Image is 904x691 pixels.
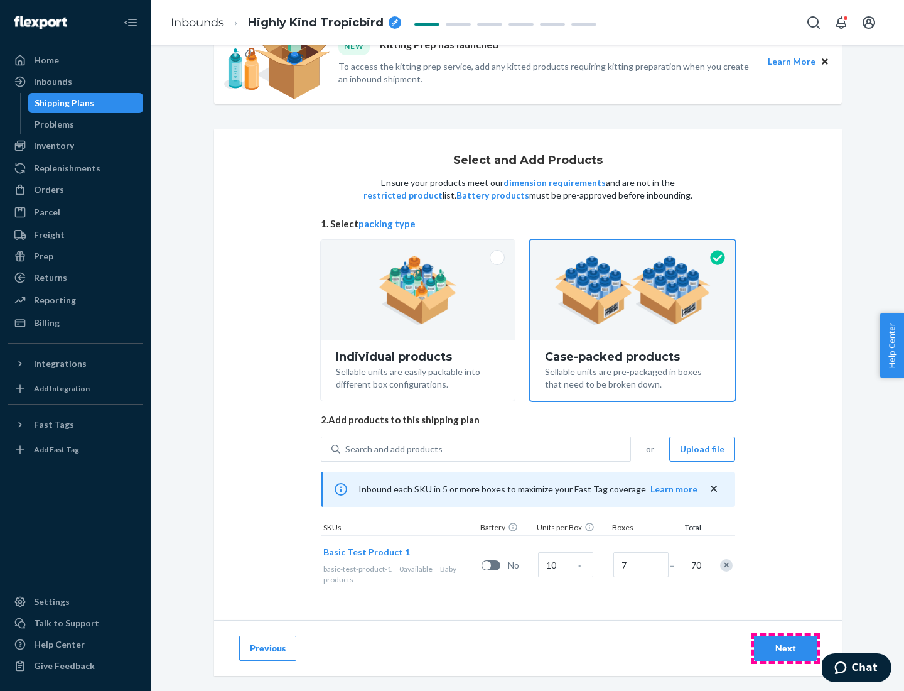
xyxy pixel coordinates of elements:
span: No [508,559,533,572]
div: SKUs [321,522,478,535]
iframe: Opens a widget where you can chat to one of our agents [822,653,891,685]
button: Open account menu [856,10,881,35]
div: Sellable units are pre-packaged in boxes that need to be broken down. [545,363,720,391]
button: Next [754,636,817,661]
button: Learn more [650,483,697,496]
div: Integrations [34,357,87,370]
input: Case Quantity [538,552,593,577]
button: close [708,482,720,496]
div: Parcel [34,206,60,219]
a: Add Integration [8,379,143,399]
button: Integrations [8,354,143,374]
a: Reporting [8,290,143,310]
a: Add Fast Tag [8,440,143,460]
div: NEW [338,38,370,55]
div: Prep [34,250,53,263]
div: Fast Tags [34,418,74,431]
span: or [646,443,654,455]
div: Inbound each SKU in 5 or more boxes to maximize your Fast Tag coverage [321,472,735,507]
button: Talk to Support [8,613,143,633]
div: Problems [35,118,74,131]
div: Next [765,642,806,655]
a: Orders [8,180,143,200]
div: Inventory [34,139,74,152]
a: Inventory [8,136,143,156]
div: Replenishments [34,162,100,175]
span: 1. Select [321,217,735,231]
div: Case-packed products [545,351,720,363]
div: Units per Box [534,522,610,535]
a: Billing [8,313,143,333]
a: Shipping Plans [28,93,144,113]
button: Battery products [456,189,529,202]
div: Sellable units are easily packable into different box configurations. [336,363,500,391]
button: Help Center [880,313,904,378]
div: Remove Item [720,559,733,572]
a: Replenishments [8,158,143,178]
p: Kitting Prep has launched [380,38,498,55]
a: Returns [8,268,143,288]
div: Settings [34,596,70,608]
div: Give Feedback [34,660,95,672]
div: Baby products [323,563,476,585]
div: Orders [34,183,64,196]
a: Freight [8,225,143,245]
button: Close [818,55,832,68]
a: Inbounds [8,72,143,92]
span: basic-test-product-1 [323,564,392,574]
img: Flexport logo [14,16,67,29]
button: Fast Tags [8,415,143,435]
img: case-pack.59cecea509d18c883b923b81aeac6d0b.png [554,256,711,325]
span: 2. Add products to this shipping plan [321,413,735,427]
a: Inbounds [171,16,224,30]
button: Give Feedback [8,656,143,676]
div: Help Center [34,638,85,651]
a: Problems [28,114,144,134]
button: Open notifications [829,10,854,35]
div: Talk to Support [34,617,99,629]
button: Upload file [669,437,735,462]
span: 70 [689,559,701,572]
button: packing type [358,217,416,231]
div: Boxes [610,522,672,535]
button: dimension requirements [503,177,606,189]
button: restricted product [363,189,443,202]
button: Open Search Box [801,10,826,35]
img: individual-pack.facf35554cb0f1810c75b2bd6df2d64e.png [379,256,457,325]
button: Basic Test Product 1 [323,546,410,558]
input: Number of boxes [613,552,669,577]
div: Returns [34,271,67,284]
div: Search and add products [345,443,443,455]
div: Billing [34,317,60,329]
div: Battery [478,522,534,535]
a: Home [8,50,143,70]
span: Highly Kind Tropicbird [248,15,384,31]
p: To access the kitting prep service, add any kitted products requiring kitting preparation when yo... [338,60,756,85]
div: Add Integration [34,383,90,394]
div: Reporting [34,294,76,307]
a: Help Center [8,634,143,655]
button: Previous [239,636,296,661]
div: Individual products [336,351,500,363]
span: Basic Test Product 1 [323,547,410,557]
button: Close Navigation [118,10,143,35]
div: Inbounds [34,75,72,88]
div: Freight [34,229,65,241]
div: Home [34,54,59,67]
div: Add Fast Tag [34,444,79,455]
button: Learn More [768,55,815,68]
a: Settings [8,592,143,612]
ol: breadcrumbs [161,4,411,41]
a: Prep [8,246,143,266]
a: Parcel [8,202,143,222]
h1: Select and Add Products [453,155,603,167]
p: Ensure your products meet our and are not in the list. must be pre-approved before inbounding. [362,177,694,202]
span: = [670,559,682,572]
div: Shipping Plans [35,97,94,109]
span: 0 available [399,564,433,574]
div: Total [672,522,704,535]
